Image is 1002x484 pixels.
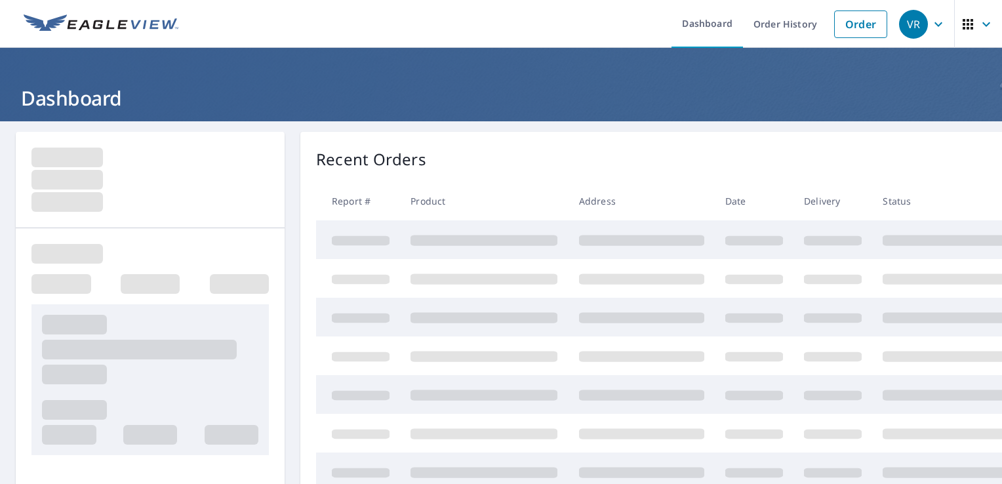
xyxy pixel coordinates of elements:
[569,182,715,220] th: Address
[400,182,568,220] th: Product
[16,85,986,111] h1: Dashboard
[24,14,178,34] img: EV Logo
[715,182,793,220] th: Date
[316,148,426,171] p: Recent Orders
[793,182,872,220] th: Delivery
[899,10,928,39] div: VR
[316,182,400,220] th: Report #
[834,10,887,38] a: Order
